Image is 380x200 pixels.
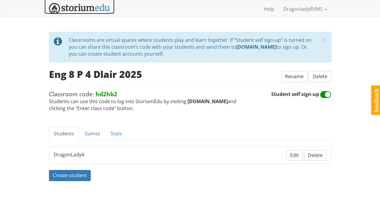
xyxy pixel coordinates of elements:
a: DragonladyRVMS [279,2,331,17]
span: Edit [290,152,299,158]
span: Classroom code: [49,90,117,98]
span: Delete [308,152,323,158]
strong: hd2hb2 [96,90,117,98]
span: Rename [285,73,304,80]
button: Delete [309,71,331,82]
span: Create student [53,172,87,179]
div: Classrooms are virtual spaces where students play and learn together. If “Student self sign-up” i... [69,37,321,57]
a: Games [80,127,105,140]
img: StoriumEDU [49,3,110,14]
strong: [DOMAIN_NAME] [187,98,228,105]
button: Create student [49,170,91,181]
h2: Eng 8 P 4 Dlair 2025 [49,69,142,79]
a: Help [259,2,279,17]
span: × [323,35,327,45]
button: Rename [281,71,308,82]
button: Delete [304,150,327,161]
button: Edit [286,150,303,161]
a: Students [49,127,79,140]
span: Students can use this code to log into StoriumEdu by visiting and clicking the “Enter class code”... [49,90,271,112]
strong: [DOMAIN_NAME] [236,44,276,50]
span: Delete [313,73,327,80]
span: DragonLady4 [54,151,84,158]
a: Stats [106,127,127,140]
span: Student self sign-up [271,91,331,98]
